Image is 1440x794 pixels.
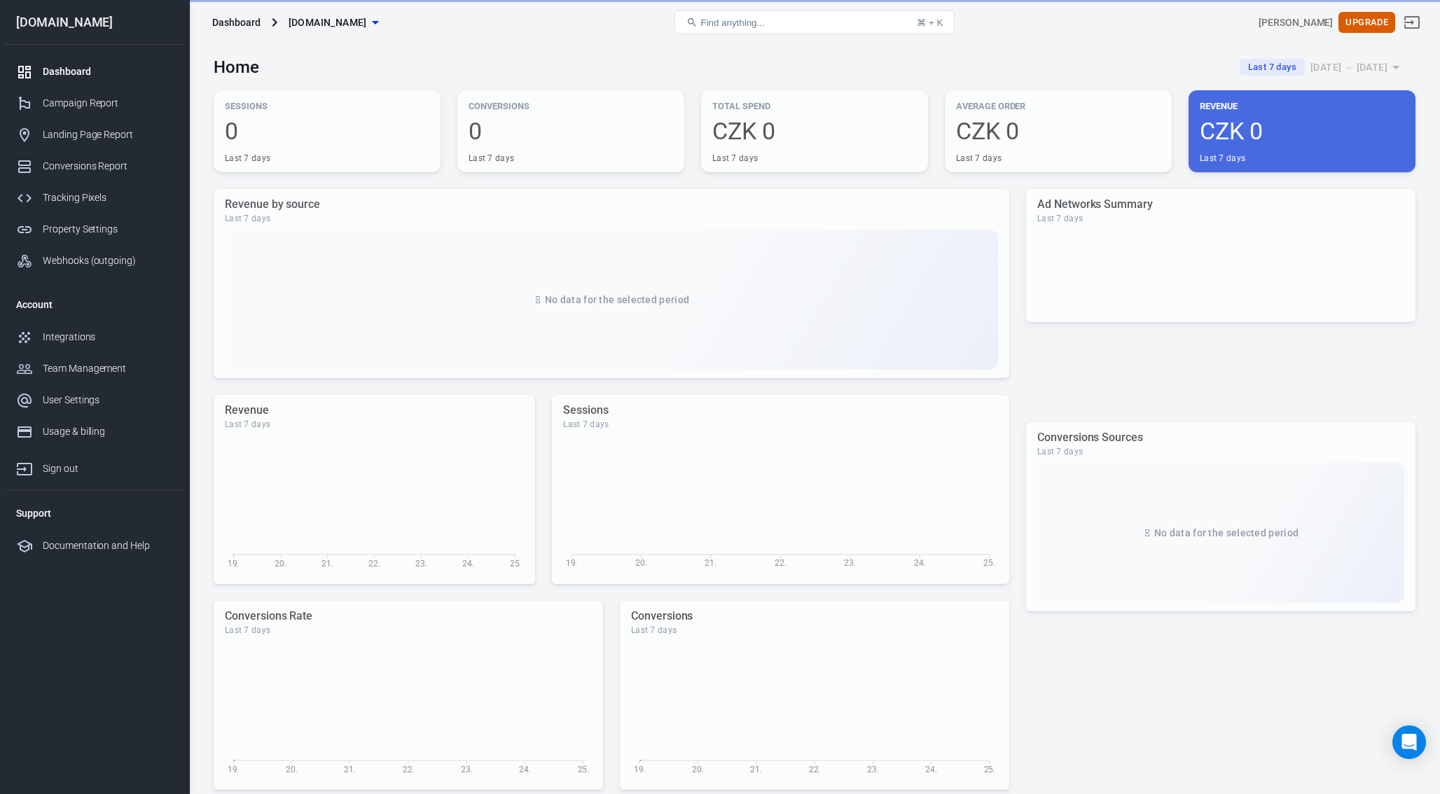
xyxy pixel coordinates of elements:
[43,330,173,344] div: Integrations
[700,18,764,28] span: Find anything...
[5,447,184,485] a: Sign out
[289,14,367,32] span: mident.cz
[214,57,259,77] h3: Home
[5,88,184,119] a: Campaign Report
[43,96,173,111] div: Campaign Report
[43,253,173,268] div: Webhooks (outgoing)
[5,384,184,416] a: User Settings
[43,361,173,376] div: Team Management
[43,159,173,174] div: Conversions Report
[43,222,173,237] div: Property Settings
[43,64,173,79] div: Dashboard
[5,214,184,245] a: Property Settings
[5,245,184,277] a: Webhooks (outgoing)
[5,182,184,214] a: Tracking Pixels
[5,151,184,182] a: Conversions Report
[43,190,173,205] div: Tracking Pixels
[5,56,184,88] a: Dashboard
[43,461,173,476] div: Sign out
[283,10,384,36] button: [DOMAIN_NAME]
[5,496,184,530] li: Support
[1338,12,1395,34] button: Upgrade
[5,353,184,384] a: Team Management
[5,288,184,321] li: Account
[674,11,955,34] button: Find anything...⌘ + K
[5,416,184,447] a: Usage & billing
[43,538,173,553] div: Documentation and Help
[1392,725,1426,759] div: Open Intercom Messenger
[5,321,184,353] a: Integrations
[5,16,184,29] div: [DOMAIN_NAME]
[5,119,184,151] a: Landing Page Report
[917,18,943,28] div: ⌘ + K
[43,393,173,408] div: User Settings
[43,127,173,142] div: Landing Page Report
[212,15,261,29] div: Dashboard
[1259,15,1333,30] div: Account id: BeY51yNs
[1395,6,1429,39] a: Sign out
[43,424,173,439] div: Usage & billing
